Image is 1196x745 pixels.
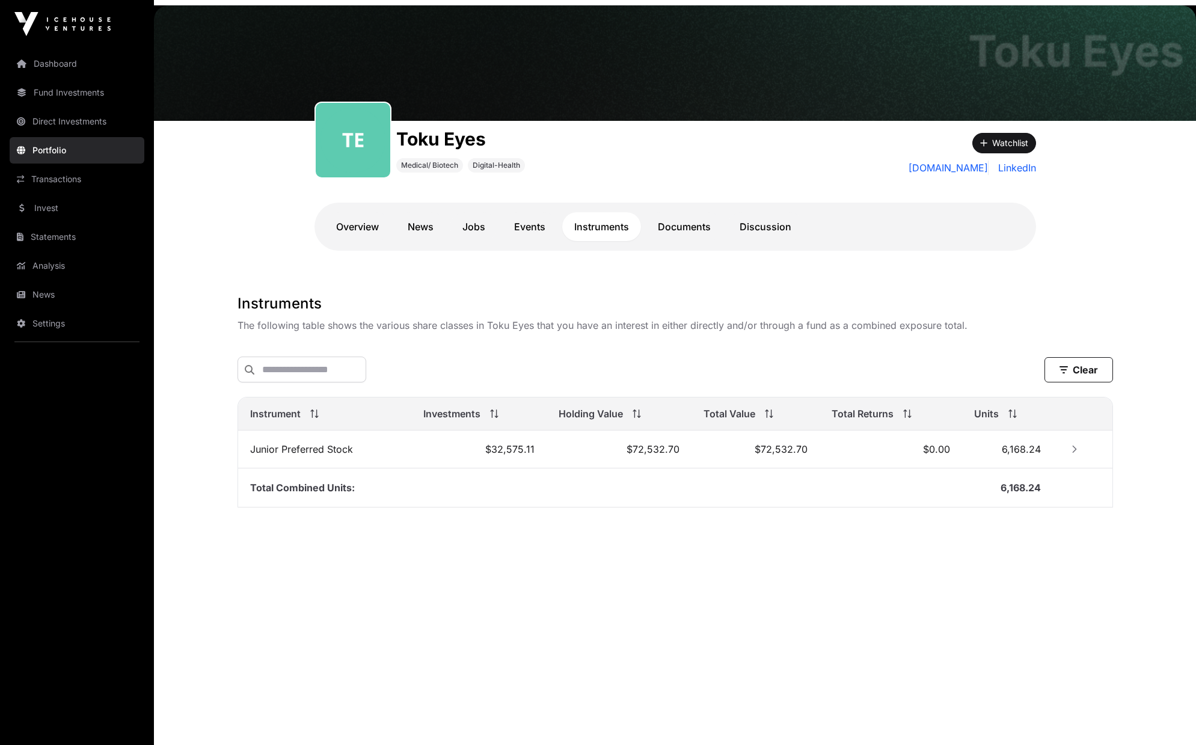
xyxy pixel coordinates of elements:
[10,137,144,164] a: Portfolio
[10,281,144,308] a: News
[320,108,385,173] img: toku-eyes267.png
[396,128,525,150] h1: Toku Eyes
[1002,443,1041,455] span: 6,168.24
[10,195,144,221] a: Invest
[974,406,999,421] span: Units
[502,212,557,241] a: Events
[559,406,623,421] span: Holding Value
[154,5,1196,121] img: Toku Eyes
[704,406,755,421] span: Total Value
[820,431,961,468] td: $0.00
[10,310,144,337] a: Settings
[968,29,1184,73] h1: Toku Eyes
[450,212,497,241] a: Jobs
[10,224,144,250] a: Statements
[10,51,144,77] a: Dashboard
[547,431,692,468] td: $72,532.70
[250,482,355,494] span: Total Combined Units:
[396,212,446,241] a: News
[401,161,458,170] span: Medical/ Biotech
[14,12,111,36] img: Icehouse Ventures Logo
[10,166,144,192] a: Transactions
[473,161,520,170] span: Digital-Health
[411,431,547,468] td: $32,575.11
[1136,687,1196,745] iframe: Chat Widget
[1065,440,1084,459] button: Row Collapsed
[972,133,1036,153] button: Watchlist
[993,161,1036,175] a: LinkedIn
[10,108,144,135] a: Direct Investments
[692,431,820,468] td: $72,532.70
[832,406,894,421] span: Total Returns
[250,406,301,421] span: Instrument
[324,212,391,241] a: Overview
[238,318,1113,333] p: The following table shows the various share classes in Toku Eyes that you have an interest in eit...
[324,212,1026,241] nav: Tabs
[646,212,723,241] a: Documents
[10,253,144,279] a: Analysis
[423,406,480,421] span: Investments
[10,79,144,106] a: Fund Investments
[238,431,411,468] td: Junior Preferred Stock
[909,161,989,175] a: [DOMAIN_NAME]
[238,294,1113,313] h1: Instruments
[1044,357,1113,382] button: Clear
[728,212,803,241] a: Discussion
[1001,482,1041,494] span: 6,168.24
[562,212,641,241] a: Instruments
